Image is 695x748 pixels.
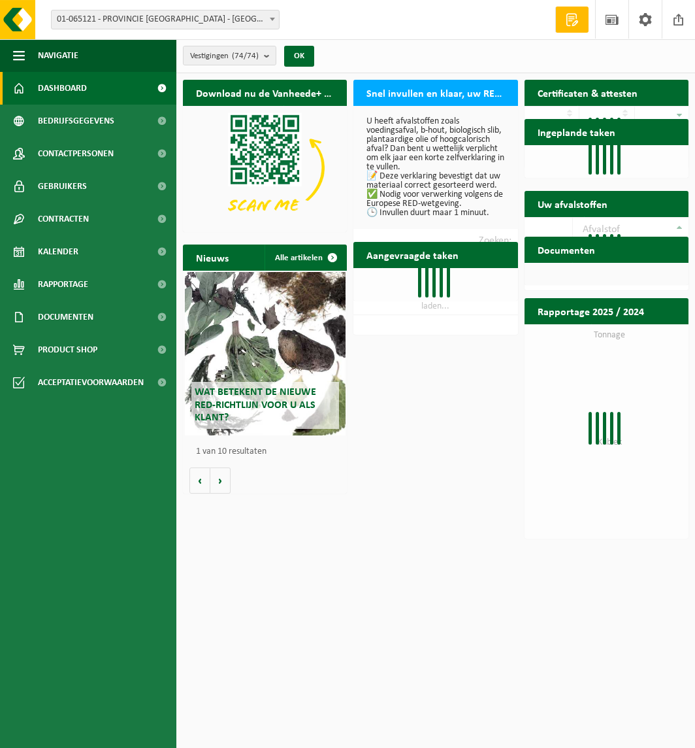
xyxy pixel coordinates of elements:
[284,46,314,67] button: OK
[210,467,231,494] button: Volgende
[196,447,340,456] p: 1 van 10 resultaten
[265,245,346,271] a: Alle artikelen
[52,10,279,29] span: 01-065121 - PROVINCIE OOST-VLAANDEREN - GENT
[232,52,259,60] count: (74/74)
[51,10,280,29] span: 01-065121 - PROVINCIE OOST-VLAANDEREN - GENT
[525,237,608,262] h2: Documenten
[190,46,259,66] span: Vestigingen
[183,245,242,270] h2: Nieuws
[525,80,651,105] h2: Certificaten & attesten
[353,80,517,105] h2: Snel invullen en klaar, uw RED-verklaring voor 2025
[353,242,472,267] h2: Aangevraagde taken
[183,80,347,105] h2: Download nu de Vanheede+ app!
[38,137,114,170] span: Contactpersonen
[183,46,276,65] button: Vestigingen(74/74)
[38,72,87,105] span: Dashboard
[38,268,88,301] span: Rapportage
[185,272,346,435] a: Wat betekent de nieuwe RED-richtlijn voor u als klant?
[38,333,97,366] span: Product Shop
[38,105,114,137] span: Bedrijfsgegevens
[38,366,144,399] span: Acceptatievoorwaarden
[38,39,78,72] span: Navigatie
[195,387,316,422] span: Wat betekent de nieuwe RED-richtlijn voor u als klant?
[38,235,78,268] span: Kalender
[189,467,210,494] button: Vorige
[525,298,657,324] h2: Rapportage 2025 / 2024
[183,106,347,229] img: Download de VHEPlus App
[591,324,687,350] a: Bekijk rapportage
[525,119,628,144] h2: Ingeplande taken
[38,170,87,203] span: Gebruikers
[38,301,93,333] span: Documenten
[525,191,621,216] h2: Uw afvalstoffen
[366,117,504,218] p: U heeft afvalstoffen zoals voedingsafval, b-hout, biologisch slib, plantaardige olie of hoogcalor...
[38,203,89,235] span: Contracten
